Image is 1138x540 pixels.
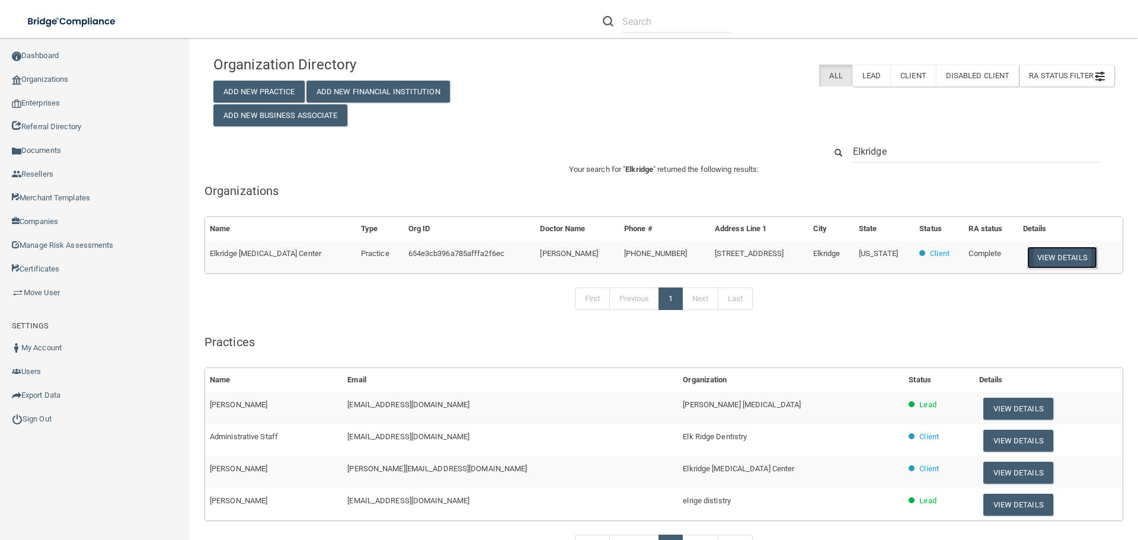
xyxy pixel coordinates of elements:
[890,65,936,87] label: Client
[347,432,469,441] span: [EMAIL_ADDRESS][DOMAIN_NAME]
[347,496,469,505] span: [EMAIL_ADDRESS][DOMAIN_NAME]
[964,217,1018,241] th: RA status
[710,217,808,241] th: Address Line 1
[204,184,1123,197] h5: Organizations
[12,343,21,353] img: ic_user_dark.df1a06c3.png
[1029,71,1105,80] span: RA Status Filter
[715,249,784,258] span: [STREET_ADDRESS]
[853,140,1099,162] input: Search
[904,368,974,392] th: Status
[12,146,21,156] img: icon-documents.8dae5593.png
[408,249,504,258] span: 654e3cb396a785afffa2f6ec
[12,367,21,376] img: icon-users.e205127d.png
[1018,217,1123,241] th: Details
[718,287,753,310] a: Last
[347,400,469,409] span: [EMAIL_ADDRESS][DOMAIN_NAME]
[624,249,687,258] span: [PHONE_NUMBER]
[609,287,659,310] a: Previous
[1095,72,1105,81] img: icon-filter@2x.21656d0b.png
[205,368,343,392] th: Name
[347,464,527,473] span: [PERSON_NAME][EMAIL_ADDRESS][DOMAIN_NAME]
[859,249,898,258] span: [US_STATE]
[683,432,747,441] span: Elk Ridge Dentistry
[968,249,1001,258] span: Complete
[205,217,356,241] th: Name
[683,400,801,409] span: [PERSON_NAME] [MEDICAL_DATA]
[210,432,278,441] span: Administrative Staff
[974,368,1123,392] th: Details
[12,391,21,400] img: icon-export.b9366987.png
[575,287,610,310] a: First
[12,100,21,108] img: enterprise.0d942306.png
[12,319,49,333] label: SETTINGS
[12,75,21,85] img: organization-icon.f8decf85.png
[535,217,619,241] th: Doctor Name
[204,162,1123,177] p: Your search for " " returned the following results:
[983,494,1053,516] button: View Details
[213,104,347,126] button: Add New Business Associate
[915,217,964,241] th: Status
[983,430,1053,452] button: View Details
[18,9,127,34] img: bridge_compliance_login_screen.278c3ca4.svg
[404,217,536,241] th: Org ID
[12,170,21,179] img: ic_reseller.de258add.png
[540,249,597,258] span: [PERSON_NAME]
[210,496,267,505] span: [PERSON_NAME]
[854,217,915,241] th: State
[1027,247,1097,269] button: View Details
[361,249,389,258] span: Practice
[12,414,23,424] img: ic_power_dark.7ecde6b1.png
[852,65,890,87] label: Lead
[213,81,305,103] button: Add New Practice
[930,247,950,261] p: Client
[619,217,710,241] th: Phone #
[658,287,683,310] a: 1
[204,335,1123,349] h5: Practices
[919,430,939,444] p: Client
[919,462,939,476] p: Client
[210,249,321,258] span: Elkridge [MEDICAL_DATA] Center
[808,217,854,241] th: City
[683,464,794,473] span: Elkridge [MEDICAL_DATA] Center
[936,65,1019,87] label: Disabled Client
[819,65,852,87] label: All
[625,165,653,174] span: Elkridge
[919,494,936,508] p: Lead
[678,368,904,392] th: Organization
[682,287,718,310] a: Next
[210,400,267,409] span: [PERSON_NAME]
[933,456,1124,503] iframe: Drift Widget Chat Controller
[306,81,450,103] button: Add New Financial Institution
[213,57,502,72] h4: Organization Directory
[343,368,678,392] th: Email
[210,464,267,473] span: [PERSON_NAME]
[683,496,731,505] span: elrige dististry
[622,11,731,33] input: Search
[919,398,936,412] p: Lead
[12,52,21,61] img: ic_dashboard_dark.d01f4a41.png
[356,217,404,241] th: Type
[603,16,613,27] img: ic-search.3b580494.png
[12,287,24,299] img: briefcase.64adab9b.png
[813,249,840,258] span: Elkridge
[983,398,1053,420] button: View Details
